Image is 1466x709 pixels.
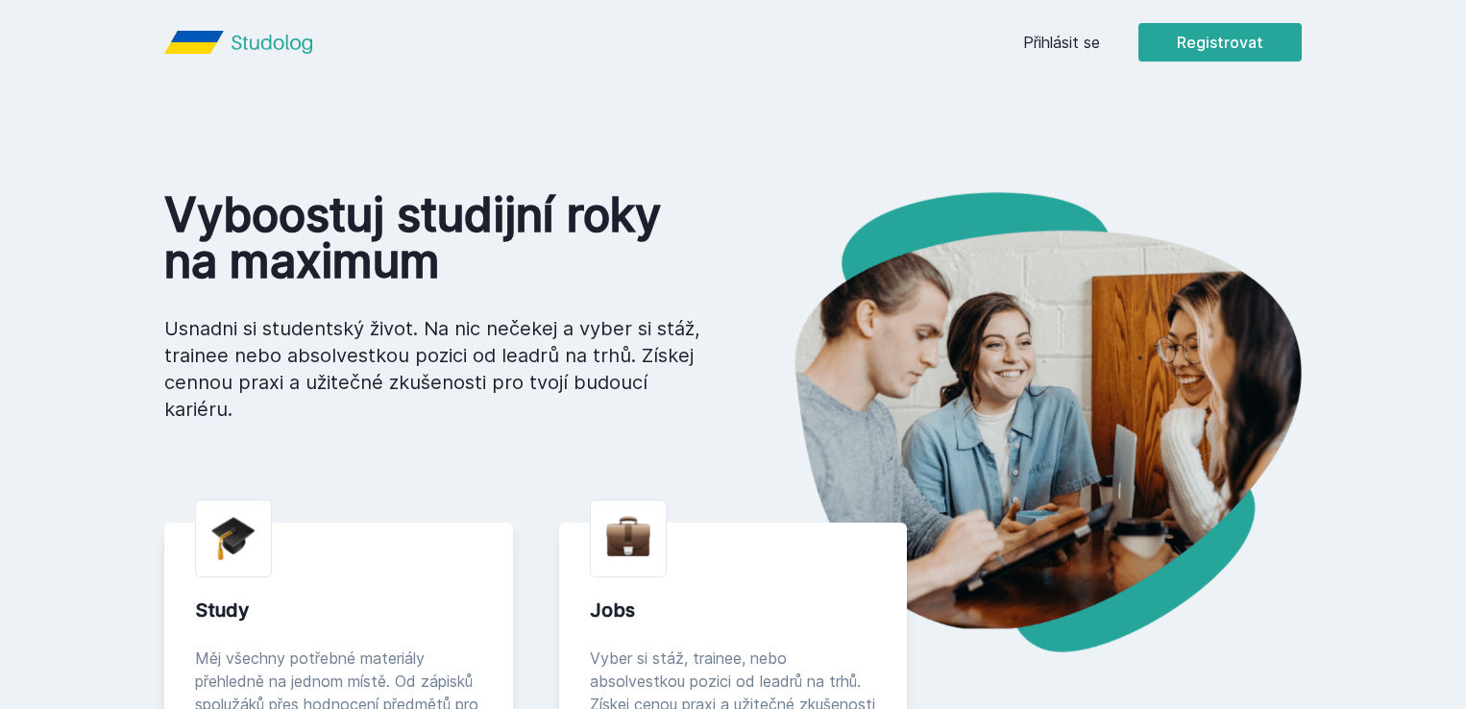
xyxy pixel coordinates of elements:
[733,192,1302,652] img: hero.png
[590,597,877,623] div: Jobs
[164,192,702,284] h1: Vyboostuj studijní roky na maximum
[606,512,650,561] img: briefcase.png
[1138,23,1302,61] button: Registrovat
[1023,31,1100,54] a: Přihlásit se
[164,315,702,423] p: Usnadni si studentský život. Na nic nečekej a vyber si stáž, trainee nebo absolvestkou pozici od ...
[195,597,482,623] div: Study
[211,516,256,561] img: graduation-cap.png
